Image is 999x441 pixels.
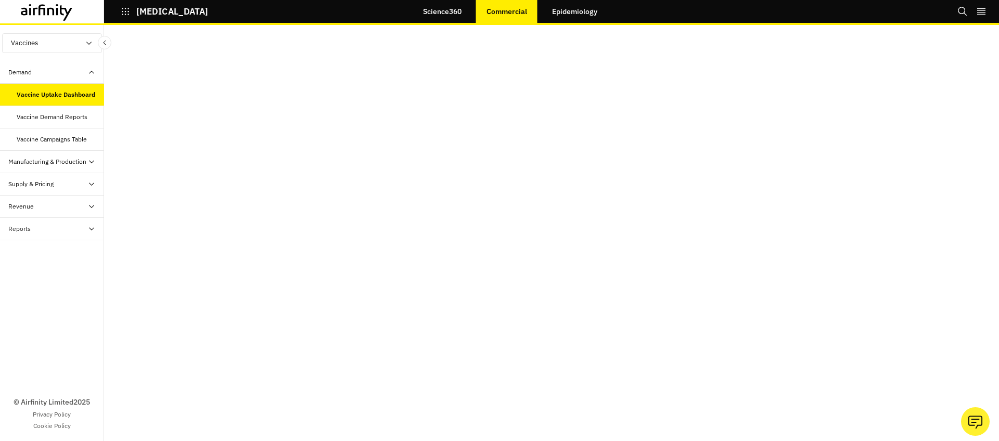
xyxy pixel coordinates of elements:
div: Vaccine Campaigns Table [17,135,87,144]
button: Vaccines [2,33,102,53]
div: Manufacturing & Production [8,157,86,166]
div: Supply & Pricing [8,179,54,189]
div: Vaccine Uptake Dashboard [17,90,95,99]
button: Close Sidebar [98,36,111,49]
div: Reports [8,224,31,234]
button: [MEDICAL_DATA] [121,3,208,20]
div: Vaccine Demand Reports [17,112,87,122]
button: Search [957,3,968,20]
div: Revenue [8,202,34,211]
div: Demand [8,68,32,77]
a: Cookie Policy [33,421,71,431]
p: [MEDICAL_DATA] [136,7,208,16]
a: Privacy Policy [33,410,71,419]
p: Commercial [486,7,527,16]
button: Ask our analysts [961,407,990,436]
p: © Airfinity Limited 2025 [14,397,90,408]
